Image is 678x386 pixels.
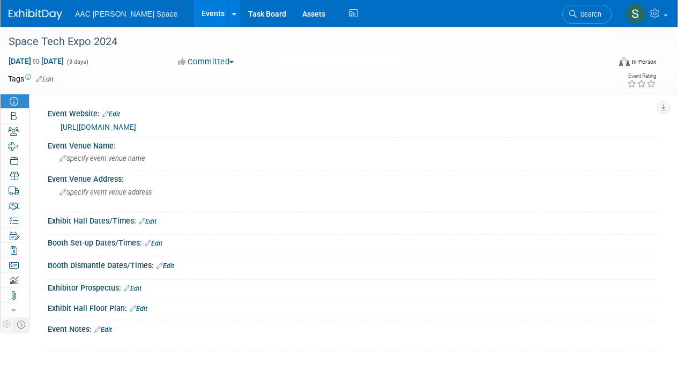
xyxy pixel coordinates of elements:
[48,300,657,314] div: Exhibit Hall Floor Plan:
[562,5,612,24] a: Search
[36,76,54,83] a: Edit
[631,58,657,66] div: In-Person
[48,171,657,184] div: Event Venue Address:
[130,305,147,313] a: Edit
[48,280,657,294] div: Exhibitor Prospectus:
[59,154,145,162] span: Specify event venue name
[48,321,657,335] div: Event Notes:
[1,317,13,331] td: Personalize Event Tab Strip
[8,73,54,84] td: Tags
[627,73,656,79] div: Event Rating
[174,56,238,68] button: Committed
[577,10,601,18] span: Search
[75,10,177,18] span: AAC [PERSON_NAME] Space
[124,285,141,292] a: Edit
[59,188,152,196] span: Specify event venue address
[157,262,174,270] a: Edit
[9,9,62,20] img: ExhibitDay
[13,317,29,331] td: Toggle Event Tabs
[48,138,657,151] div: Event Venue Name:
[31,57,41,65] span: to
[61,123,136,131] a: [URL][DOMAIN_NAME]
[8,56,64,66] span: [DATE] [DATE]
[139,218,157,225] a: Edit
[5,32,601,51] div: Space Tech Expo 2024
[562,56,657,72] div: Event Format
[625,4,646,24] img: Sarah McKnight
[145,240,162,247] a: Edit
[48,106,657,120] div: Event Website:
[619,57,630,66] img: Format-Inperson.png
[94,326,112,333] a: Edit
[48,213,657,227] div: Exhibit Hall Dates/Times:
[48,257,657,271] div: Booth Dismantle Dates/Times:
[48,235,657,249] div: Booth Set-up Dates/Times:
[102,110,120,118] a: Edit
[66,58,88,65] span: (3 days)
